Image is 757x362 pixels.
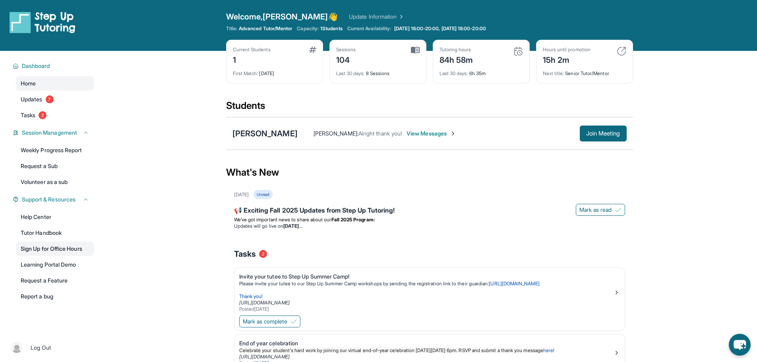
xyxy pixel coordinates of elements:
img: Mark as read [615,207,621,213]
span: 1 Students [320,25,343,32]
a: Tasks2 [16,108,94,122]
span: Session Management [22,129,77,137]
div: Invite your tutee to Step Up Summer Camp! [239,273,614,281]
span: Alright thank you! [358,130,402,137]
span: 2 [259,250,267,258]
button: Mark as read [576,204,625,216]
span: Dashboard [22,62,50,70]
a: [URL][DOMAIN_NAME] [489,281,539,287]
img: card [309,46,316,53]
div: Senior Tutor/Mentor [543,66,626,77]
a: Updates7 [16,92,94,106]
a: Weekly Progress Report [16,143,94,157]
span: [PERSON_NAME] : [314,130,358,137]
span: Tasks [21,111,35,119]
div: Sessions [336,46,356,53]
div: 6h 35m [439,66,523,77]
div: 104 [336,53,356,66]
span: First Match : [233,70,258,76]
a: Request a Feature [16,273,94,288]
div: 84h 58m [439,53,473,66]
button: Dashboard [19,62,89,70]
li: Updates will go live on [234,223,625,229]
div: 📢 Exciting Fall 2025 Updates from Step Up Tutoring! [234,205,625,217]
p: ! [239,347,614,354]
strong: Fall 2025 Program: [331,217,375,223]
a: here [543,347,553,353]
span: Mark as read [579,206,612,214]
img: Chevron Right [397,13,405,21]
div: Current Students [233,46,271,53]
a: |Log Out [8,339,94,356]
img: logo [10,11,76,33]
div: Hours until promotion [543,46,590,53]
button: Session Management [19,129,89,137]
div: End of year celebration [239,339,614,347]
span: Home [21,79,36,87]
a: [URL][DOMAIN_NAME] [239,354,290,360]
div: [DATE] [234,192,249,198]
div: Tutoring hours [439,46,473,53]
div: Posted [DATE] [239,306,614,312]
button: Join Meeting [580,126,627,141]
button: chat-button [729,334,751,356]
span: Last 30 days : [336,70,365,76]
img: card [513,46,523,56]
span: Advanced Tutor/Mentor [239,25,292,32]
div: What's New [226,155,633,190]
span: Mark as complete [243,317,287,325]
span: 2 [39,111,46,119]
a: Home [16,76,94,91]
span: Thank you! [239,293,263,299]
span: View Messages [407,130,456,137]
a: Sign Up for Office Hours [16,242,94,256]
span: Updates [21,95,43,103]
div: Students [226,99,633,117]
div: 15h 2m [543,53,590,66]
strong: [DATE] [283,223,302,229]
a: Help Center [16,210,94,224]
a: Invite your tutee to Step Up Summer Camp!Please invite your tutee to our Step Up Summer Camp work... [234,268,625,314]
div: Unread [254,190,273,199]
span: Tasks [234,248,256,259]
span: Title: [226,25,237,32]
button: Mark as complete [239,316,300,327]
div: [PERSON_NAME] [232,128,298,139]
a: [URL][DOMAIN_NAME] [239,300,290,306]
div: [DATE] [233,66,316,77]
a: Request a Sub [16,159,94,173]
span: [DATE] 18:00-20:00, [DATE] 18:00-20:00 [394,25,486,32]
div: 1 [233,53,271,66]
span: Last 30 days : [439,70,468,76]
span: Next title : [543,70,564,76]
span: Welcome, [PERSON_NAME] 👋 [226,11,338,22]
span: We’ve got important news to share about our [234,217,331,223]
img: Mark as complete [290,318,297,325]
span: Capacity: [297,25,319,32]
a: [DATE] 18:00-20:00, [DATE] 18:00-20:00 [393,25,488,32]
span: Support & Resources [22,196,76,203]
span: | [25,343,27,352]
img: card [617,46,626,56]
span: 7 [46,95,54,103]
span: Current Availability: [347,25,391,32]
a: Learning Portal Demo [16,257,94,272]
img: card [411,46,420,54]
img: Chevron-Right [450,130,456,137]
span: Celebrate your student's hard work by joining our virtual end-of-year celebration [DATE][DATE] 6p... [239,347,543,353]
div: 8 Sessions [336,66,420,77]
p: Please invite your tutee to our Step Up Summer Camp workshops by sending the registration link to... [239,281,614,287]
span: Log Out [31,344,51,352]
a: Tutor Handbook [16,226,94,240]
a: Update Information [349,13,405,21]
a: Report a bug [16,289,94,304]
a: Volunteer as a sub [16,175,94,189]
button: Support & Resources [19,196,89,203]
img: user-img [11,342,22,353]
span: Join Meeting [586,131,620,136]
